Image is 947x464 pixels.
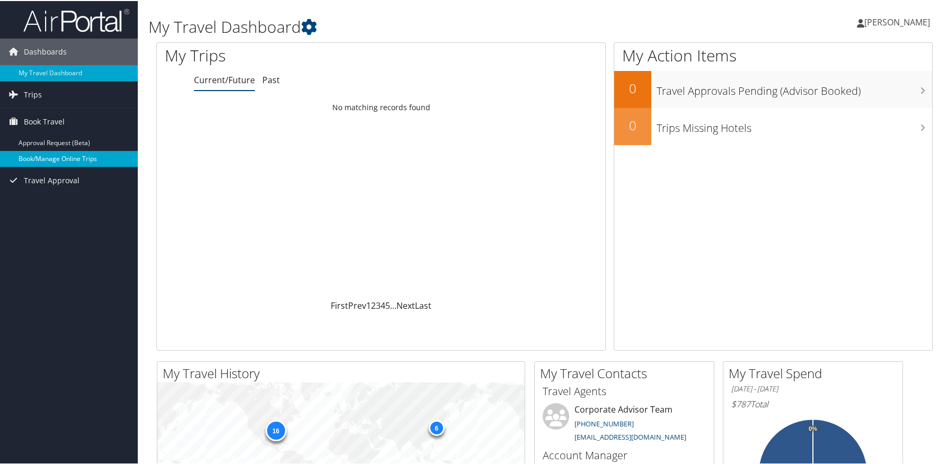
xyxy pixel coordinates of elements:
[731,397,750,409] span: $787
[331,299,348,310] a: First
[614,43,932,66] h1: My Action Items
[376,299,380,310] a: 3
[371,299,376,310] a: 2
[385,299,390,310] a: 5
[574,418,634,427] a: [PHONE_NUMBER]
[265,419,286,440] div: 16
[614,115,651,133] h2: 0
[24,38,67,64] span: Dashboards
[148,15,677,37] h1: My Travel Dashboard
[809,425,817,431] tspan: 0%
[614,78,651,96] h2: 0
[396,299,415,310] a: Next
[574,431,686,441] a: [EMAIL_ADDRESS][DOMAIN_NAME]
[194,73,255,85] a: Current/Future
[857,5,941,37] a: [PERSON_NAME]
[614,107,932,144] a: 0Trips Missing Hotels
[157,97,605,116] td: No matching records found
[348,299,366,310] a: Prev
[262,73,280,85] a: Past
[390,299,396,310] span: …
[165,43,411,66] h1: My Trips
[543,447,706,462] h3: Account Manager
[537,402,711,445] li: Corporate Advisor Team
[415,299,431,310] a: Last
[657,114,932,135] h3: Trips Missing Hotels
[24,108,65,134] span: Book Travel
[428,419,444,435] div: 6
[731,397,895,409] h6: Total
[657,77,932,97] h3: Travel Approvals Pending (Advisor Booked)
[729,363,902,381] h2: My Travel Spend
[380,299,385,310] a: 4
[163,363,525,381] h2: My Travel History
[731,383,895,393] h6: [DATE] - [DATE]
[366,299,371,310] a: 1
[540,363,714,381] h2: My Travel Contacts
[24,81,42,107] span: Trips
[864,15,930,27] span: [PERSON_NAME]
[614,70,932,107] a: 0Travel Approvals Pending (Advisor Booked)
[543,383,706,398] h3: Travel Agents
[24,166,79,193] span: Travel Approval
[23,7,129,32] img: airportal-logo.png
